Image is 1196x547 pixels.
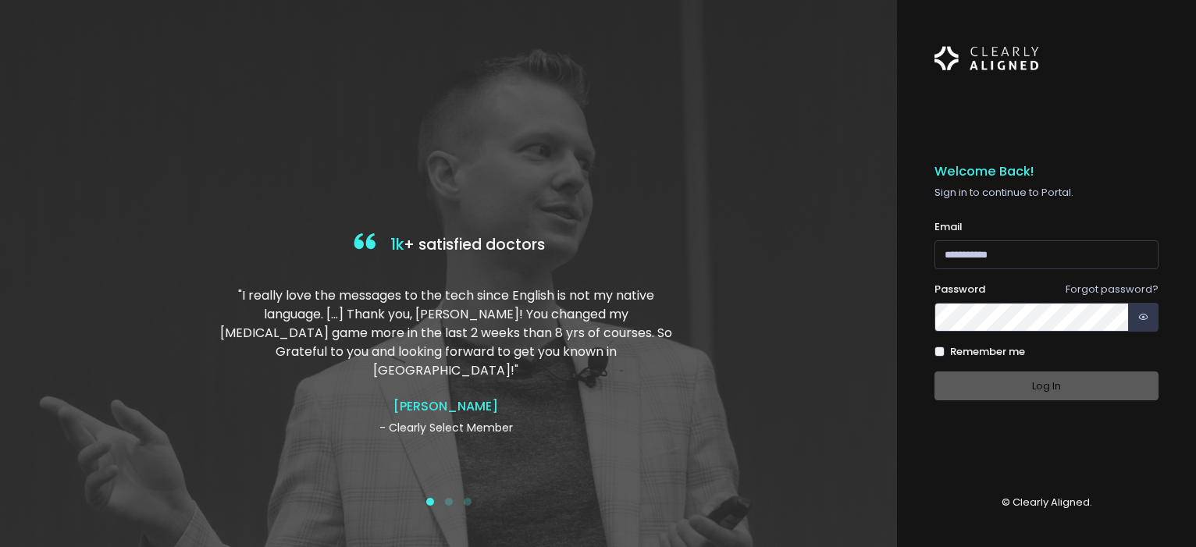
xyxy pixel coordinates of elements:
[950,344,1025,360] label: Remember me
[390,234,404,255] span: 1k
[934,164,1159,179] h5: Welcome Back!
[212,399,679,414] h4: [PERSON_NAME]
[212,286,679,380] p: "I really love the messages to the tech since English is not my native language. […] Thank you, [...
[212,420,679,436] p: - Clearly Select Member
[934,282,985,297] label: Password
[934,219,963,235] label: Email
[1066,282,1159,297] a: Forgot password?
[212,229,684,261] h4: + satisfied doctors
[934,37,1039,80] img: Logo Horizontal
[934,495,1159,510] p: © Clearly Aligned.
[934,185,1159,201] p: Sign in to continue to Portal.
